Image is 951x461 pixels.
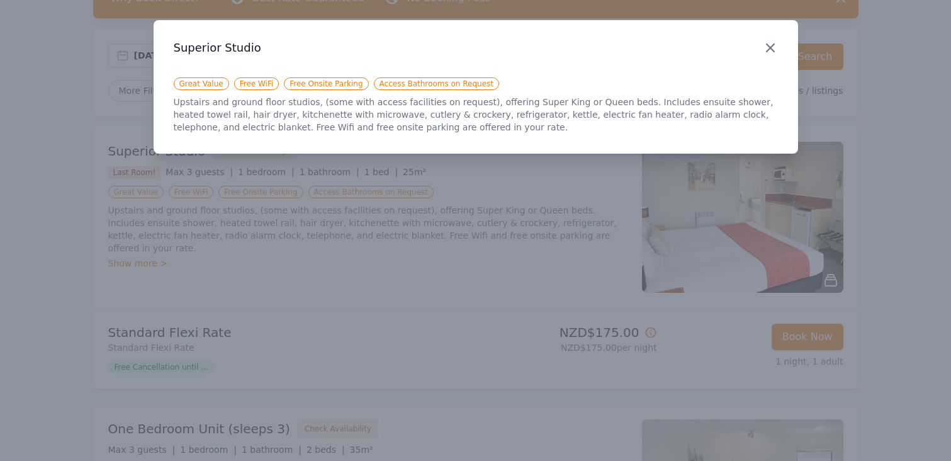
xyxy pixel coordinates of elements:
span: Free Onsite Parking [284,77,368,90]
p: Upstairs and ground floor studios, (some with access facilities on request), offering Super King ... [174,96,778,134]
span: Great Value [174,77,229,90]
h3: Superior Studio [174,40,778,55]
span: Free WiFi [234,77,279,90]
span: Access Bathrooms on Request [374,77,499,90]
